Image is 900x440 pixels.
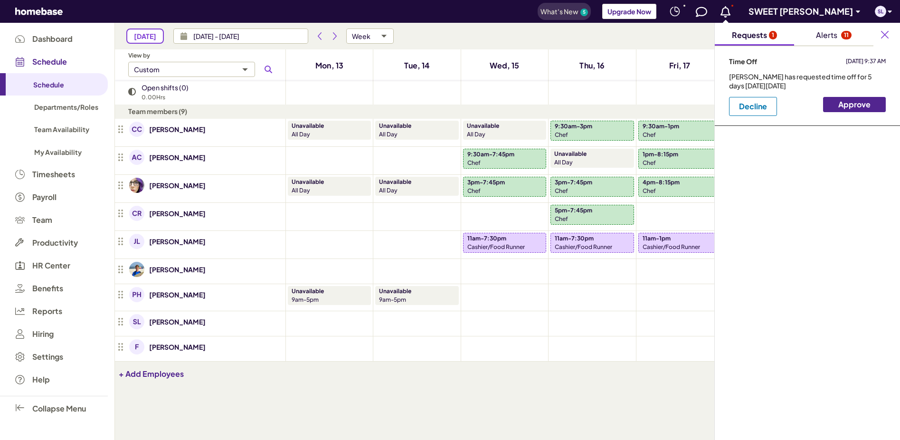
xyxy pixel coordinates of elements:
img: avatar [129,287,144,302]
img: avatar [129,234,144,249]
p: 1 [772,31,774,39]
h4: Thu, 16 [579,60,605,71]
a: avatar [128,205,145,222]
p: 11 [844,31,849,39]
span: Collapse Menu [32,403,86,413]
p: Chef [467,187,481,195]
p: 1pm-8:15pm [643,150,678,159]
h4: Wed, 15 [490,60,519,71]
a: avatar [128,338,145,355]
a: [PERSON_NAME] [149,124,206,135]
span: Team Availability [34,125,89,134]
p: Cashier/Food Runner [643,243,700,251]
p: Time Off [729,56,824,67]
img: avatar [129,314,144,329]
a: avatar [128,313,145,330]
p: Unavailable [292,122,324,130]
button: Previous period [312,29,327,44]
a: Fri, 17 [663,58,696,73]
span: Reports [32,307,62,316]
p: 9:30am-1pm [643,122,679,131]
a: 5 [580,9,588,16]
p: all day [467,130,539,139]
a: [PERSON_NAME] [149,289,206,300]
p: [PERSON_NAME] [149,264,206,275]
span: HR Center [32,261,70,270]
p: 9am-5pm [379,296,451,304]
img: avatar [875,6,886,17]
span: Schedule [33,80,64,89]
h4: Tue, 14 [404,60,429,71]
img: avatar [129,262,144,277]
p: all day [292,186,363,195]
input: Choose a date [188,29,308,44]
span: Timesheets [32,170,75,179]
span: Hiring [32,330,54,338]
p: View by [128,51,276,60]
span: Upgrade Now [607,7,651,16]
span: Dashboard [32,35,73,43]
span: + Add Employees [119,369,184,379]
span: Benefits [32,284,63,293]
p: Cashier/Food Runner [555,243,612,251]
button: Search [261,62,276,77]
button: What's New 5 [538,3,591,20]
div: Custom [134,66,160,74]
button: Approve [823,97,886,112]
img: svg+xml;base64,PHN2ZyB4bWxucz0iaHR0cDovL3d3dy53My5vcmcvMjAwMC9zdmciIHdpZHRoPSIyNCIgaGVpZ2h0PSIyNC... [669,6,681,17]
div: Requests [732,29,767,41]
p: 11am-7:30pm [467,234,506,243]
a: [PERSON_NAME] [149,152,206,163]
a: avatar [128,177,145,194]
p: 0.00 Hrs [142,93,189,102]
a: [PERSON_NAME] [149,236,206,247]
p: 9am-5pm [292,296,363,304]
img: avatar [129,122,144,137]
p: 3pm-7:45pm [555,178,592,187]
p: [PERSON_NAME] [149,316,206,327]
span: Productivity [32,239,78,247]
div: Week [352,32,370,40]
p: Team members (9) [128,105,284,117]
span: Help [32,375,50,384]
p: Unavailable [292,287,324,296]
p: all day [379,186,451,195]
span: Payroll [32,193,57,201]
span: Schedule [32,57,67,66]
a: Mon, 13 [310,58,349,73]
text: 5 [583,9,586,15]
a: [PERSON_NAME] [149,208,206,219]
span: Team [32,216,52,224]
img: avatar [129,150,144,165]
p: Chef [467,159,481,167]
p: Unavailable [554,150,587,158]
span: SWEET [PERSON_NAME] [748,6,853,17]
a: [PERSON_NAME] [149,180,206,191]
span: What's New [540,7,578,16]
button: + Add Employees [119,369,184,379]
span: Settings [32,353,63,361]
a: avatar [128,149,145,166]
h4: Mon, 13 [315,60,343,71]
div: Alerts [816,29,837,41]
p: Unavailable [292,178,324,186]
p: Chef [643,131,656,139]
a: avatar [128,233,145,250]
svg: Homebase Logo [15,8,63,15]
span: Decline [739,101,767,111]
p: [DATE] 9:37 AM [846,57,886,66]
p: 4pm-8:15pm [643,178,680,187]
p: 11am-7:30pm [555,234,594,243]
p: Unavailable [379,178,411,186]
span: Approve [831,96,878,113]
p: 9:30am-7:45pm [467,150,514,159]
a: avatar [128,286,145,303]
a: Tue, 14 [398,58,435,73]
p: Open shifts (0) [142,82,189,93]
p: Unavailable [379,122,411,130]
p: 3pm-7:45pm [467,178,505,187]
